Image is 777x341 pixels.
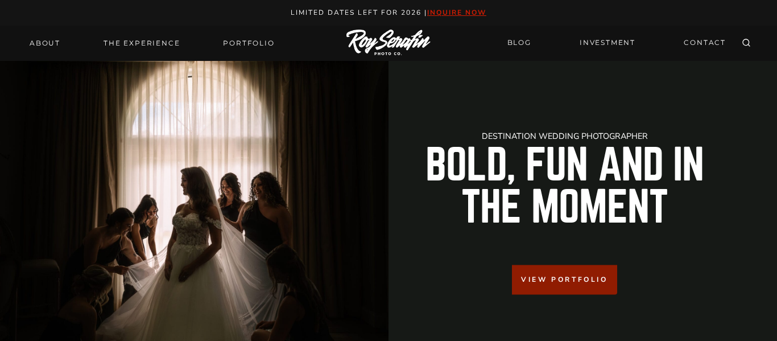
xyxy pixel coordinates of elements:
[398,145,731,229] h2: Bold, Fun And in the Moment
[501,33,538,53] a: BLOG
[398,132,731,140] h1: Destination Wedding Photographer
[427,8,486,17] a: inquire now
[216,35,281,51] a: Portfolio
[677,33,733,53] a: CONTACT
[23,35,282,51] nav: Primary Navigation
[23,35,67,51] a: About
[573,33,642,53] a: INVESTMENT
[346,30,431,56] img: Logo of Roy Serafin Photo Co., featuring stylized text in white on a light background, representi...
[97,35,187,51] a: THE EXPERIENCE
[13,7,765,19] p: Limited Dates LEft for 2026 |
[521,274,607,285] span: View Portfolio
[738,35,754,51] button: View Search Form
[501,33,733,53] nav: Secondary Navigation
[512,265,617,294] a: View Portfolio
